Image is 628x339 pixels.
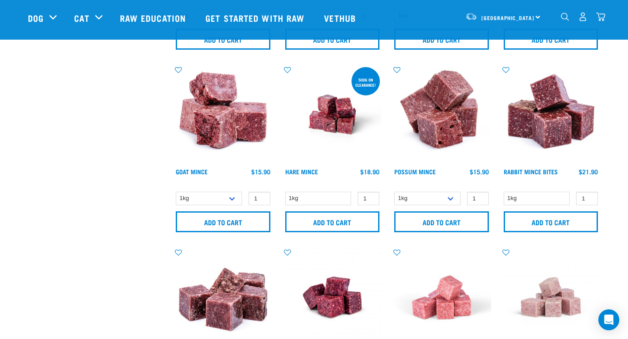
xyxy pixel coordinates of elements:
[467,192,489,205] input: 1
[394,211,489,232] input: Add to cart
[465,13,477,20] img: van-moving.png
[251,168,270,175] div: $15.90
[111,0,197,35] a: Raw Education
[315,0,367,35] a: Vethub
[598,309,619,330] div: Open Intercom Messenger
[392,65,491,164] img: 1102 Possum Mince 01
[561,13,569,21] img: home-icon-1@2x.png
[197,0,315,35] a: Get started with Raw
[576,192,598,205] input: 1
[579,168,598,175] div: $21.90
[502,65,601,164] img: Whole Minced Rabbit Cubes 01
[504,211,598,232] input: Add to cart
[174,65,273,164] img: 1077 Wild Goat Mince 01
[504,170,558,173] a: Rabbit Mince Bites
[285,211,380,232] input: Add to cart
[176,211,270,232] input: Add to cart
[578,12,587,21] img: user.png
[74,11,89,24] a: Cat
[283,65,382,164] img: Raw Essentials Hare Mince Raw Bites For Cats & Dogs
[285,170,318,173] a: Hare Mince
[352,73,380,92] div: 500g on clearance!
[470,168,489,175] div: $15.90
[249,192,270,205] input: 1
[394,170,436,173] a: Possum Mince
[176,170,208,173] a: Goat Mince
[28,11,44,24] a: Dog
[596,12,605,21] img: home-icon@2x.png
[360,168,379,175] div: $18.90
[358,192,379,205] input: 1
[481,16,534,19] span: [GEOGRAPHIC_DATA]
